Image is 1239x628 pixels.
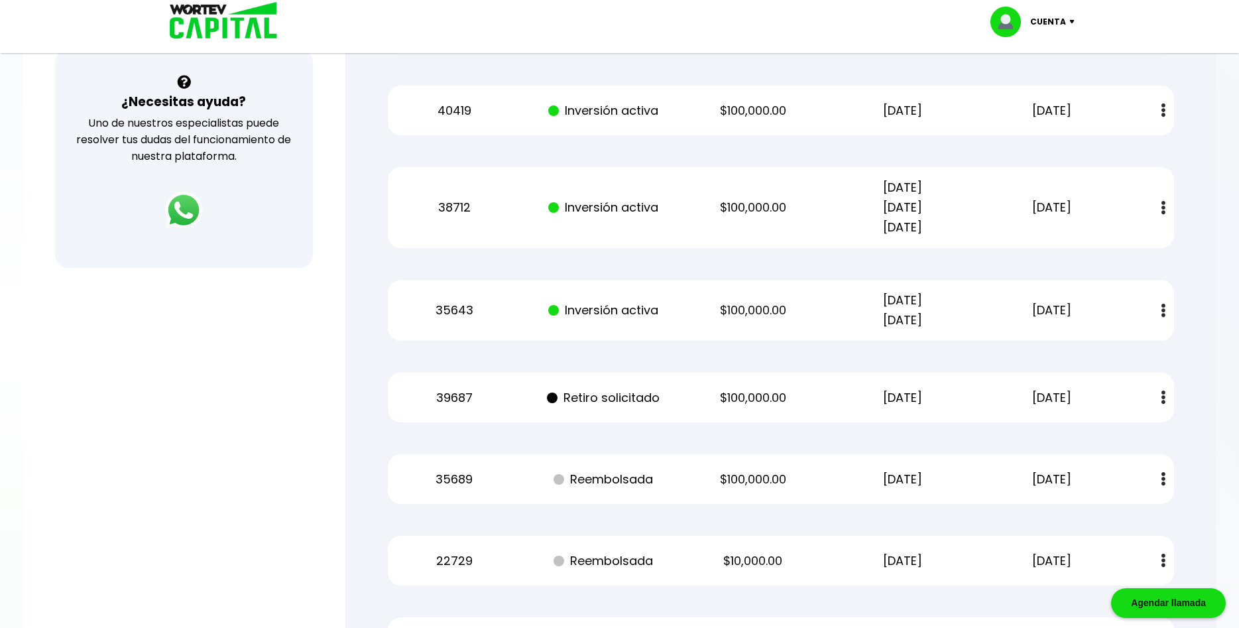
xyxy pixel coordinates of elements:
[1066,20,1084,24] img: icon-down
[391,198,517,218] p: 38712
[989,551,1115,571] p: [DATE]
[839,551,965,571] p: [DATE]
[989,300,1115,320] p: [DATE]
[839,178,965,237] p: [DATE] [DATE] [DATE]
[121,92,246,111] h3: ¿Necesitas ayuda?
[165,192,202,229] img: logos_whatsapp-icon.242b2217.svg
[690,101,816,121] p: $100,000.00
[990,7,1030,37] img: profile-image
[989,101,1115,121] p: [DATE]
[839,388,965,408] p: [DATE]
[541,470,667,489] p: Reembolsada
[541,198,667,218] p: Inversión activa
[391,101,517,121] p: 40419
[690,198,816,218] p: $100,000.00
[1030,12,1066,32] p: Cuenta
[839,290,965,330] p: [DATE] [DATE]
[989,198,1115,218] p: [DATE]
[839,470,965,489] p: [DATE]
[690,551,816,571] p: $10,000.00
[391,388,517,408] p: 39687
[690,300,816,320] p: $100,000.00
[690,388,816,408] p: $100,000.00
[1111,588,1226,618] div: Agendar llamada
[541,551,667,571] p: Reembolsada
[391,470,517,489] p: 35689
[541,388,667,408] p: Retiro solicitado
[989,388,1115,408] p: [DATE]
[541,300,667,320] p: Inversión activa
[391,551,517,571] p: 22729
[690,470,816,489] p: $100,000.00
[989,470,1115,489] p: [DATE]
[391,300,517,320] p: 35643
[541,101,667,121] p: Inversión activa
[839,101,965,121] p: [DATE]
[72,115,296,164] p: Uno de nuestros especialistas puede resolver tus dudas del funcionamiento de nuestra plataforma.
